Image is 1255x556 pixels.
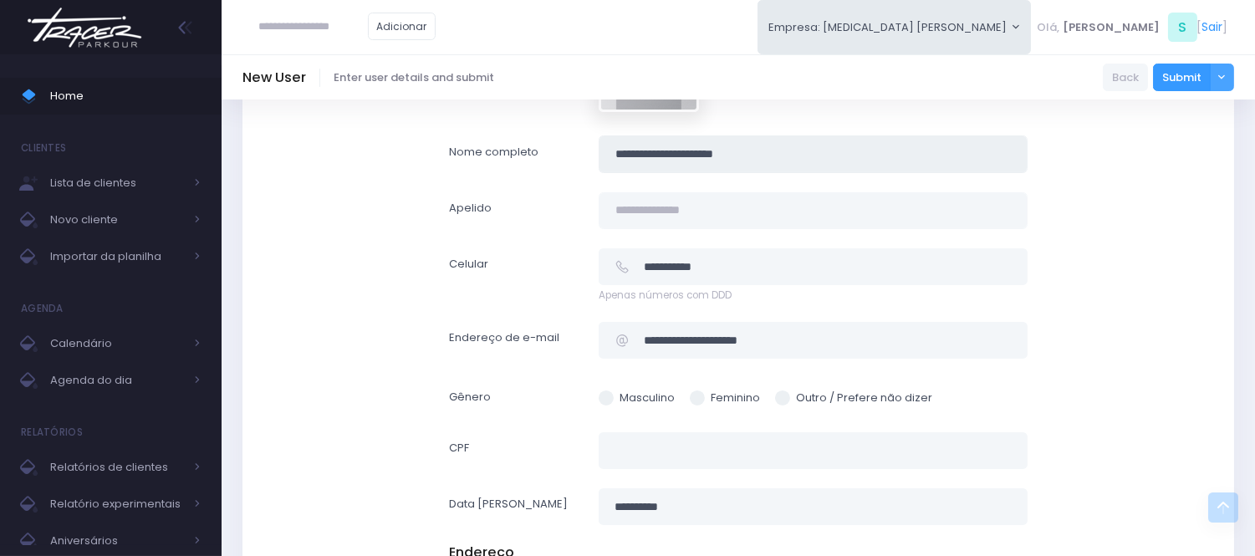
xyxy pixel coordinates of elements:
[439,248,589,303] label: Celular
[1202,18,1223,36] a: Sair
[50,209,184,231] span: Novo cliente
[599,390,675,406] label: Masculino
[439,322,589,362] label: Endereço de e-mail
[1063,19,1160,36] span: [PERSON_NAME]
[21,416,83,449] h4: Relatórios
[690,390,760,406] label: Feminino
[775,390,932,406] label: Outro / Prefere não dizer
[50,172,184,194] span: Lista de clientes
[439,488,589,526] label: Data [PERSON_NAME]
[50,530,184,552] span: Aniversários
[21,292,64,325] h4: Agenda
[50,246,184,268] span: Importar da planilha
[334,69,495,86] span: Enter user details and submit
[50,457,184,478] span: Relatórios de clientes
[50,370,184,391] span: Agenda do dia
[439,135,589,173] label: Nome completo
[439,192,589,230] label: Apelido
[1031,8,1234,46] div: [ ]
[439,380,589,412] label: Gênero
[1153,64,1211,92] button: Submit
[21,131,66,165] h4: Clientes
[50,493,184,515] span: Relatório experimentais
[242,69,306,86] h5: New User
[50,85,201,107] span: Home
[50,333,184,355] span: Calendário
[1168,13,1197,42] span: S
[599,288,1027,304] span: Apenas números com DDD
[1038,19,1060,36] span: Olá,
[1103,64,1148,92] a: Back
[368,13,436,40] a: Adicionar
[439,432,589,470] label: CPF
